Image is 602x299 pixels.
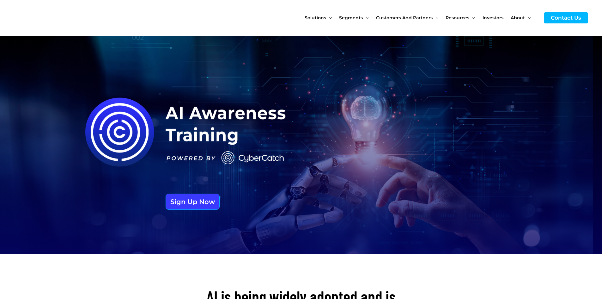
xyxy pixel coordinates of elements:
[326,4,332,31] span: Menu Toggle
[305,4,538,31] nav: Site Navigation: New Main Menu
[483,4,503,31] span: Investors
[483,4,511,31] a: Investors
[166,194,220,210] a: Sign Up Now
[363,4,368,31] span: Menu Toggle
[339,4,363,31] span: Segments
[433,4,438,31] span: Menu Toggle
[376,4,433,31] span: Customers and Partners
[446,4,469,31] span: Resources
[170,198,215,205] span: Sign Up Now
[11,5,87,31] img: CyberCatch
[544,12,588,23] a: Contact Us
[469,4,475,31] span: Menu Toggle
[305,4,326,31] span: Solutions
[525,4,531,31] span: Menu Toggle
[511,4,525,31] span: About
